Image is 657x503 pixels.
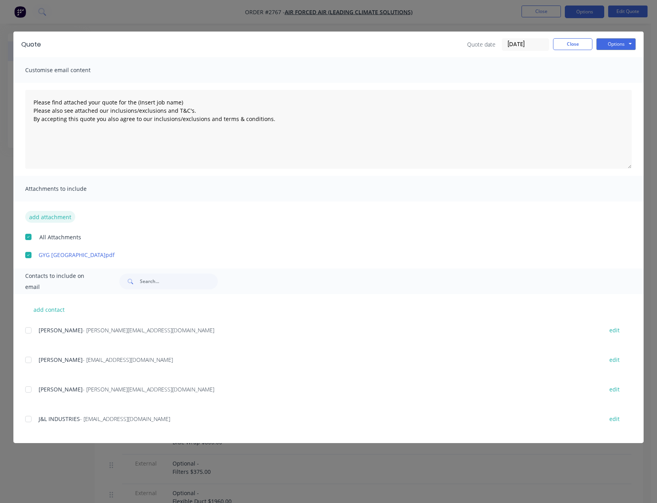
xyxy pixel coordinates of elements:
a: GYG [GEOGRAPHIC_DATA]pdf [39,251,595,259]
span: J&L INDUSTRIES [39,415,80,423]
span: Customise email content [25,65,112,76]
textarea: Please find attached your quote for the (Insert job name) Please also see attached our inclusions... [25,90,632,169]
span: Contacts to include on email [25,270,100,292]
button: edit [605,325,624,335]
button: Close [553,38,592,50]
span: - [PERSON_NAME][EMAIL_ADDRESS][DOMAIN_NAME] [83,386,214,393]
button: edit [605,354,624,365]
div: Quote [21,40,41,49]
span: - [EMAIL_ADDRESS][DOMAIN_NAME] [83,356,173,363]
button: edit [605,414,624,424]
button: add attachment [25,211,75,223]
span: - [PERSON_NAME][EMAIL_ADDRESS][DOMAIN_NAME] [83,326,214,334]
span: [PERSON_NAME] [39,386,83,393]
button: edit [605,384,624,395]
span: Attachments to include [25,183,112,194]
span: - [EMAIL_ADDRESS][DOMAIN_NAME] [80,415,170,423]
span: All Attachments [39,233,81,241]
button: add contact [25,304,72,315]
button: Options [596,38,636,50]
span: Quote date [467,40,496,48]
span: [PERSON_NAME] [39,326,83,334]
span: [PERSON_NAME] [39,356,83,363]
input: Search... [140,274,218,289]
